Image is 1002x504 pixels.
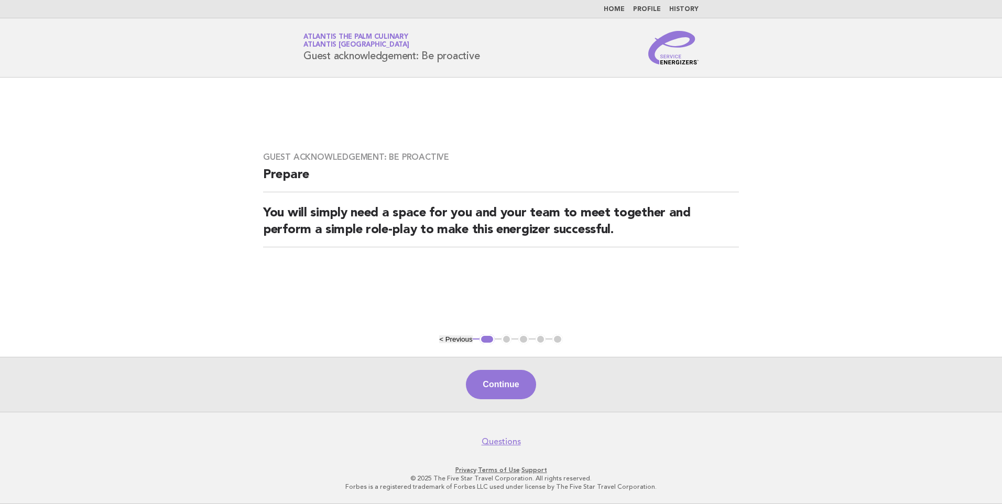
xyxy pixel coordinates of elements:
h3: Guest acknowledgement: Be proactive [263,152,739,162]
span: Atlantis [GEOGRAPHIC_DATA] [303,42,409,49]
p: Forbes is a registered trademark of Forbes LLC used under license by The Five Star Travel Corpora... [180,483,822,491]
p: · · [180,466,822,474]
h1: Guest acknowledgement: Be proactive [303,34,480,61]
button: < Previous [439,335,472,343]
a: Questions [482,436,521,447]
a: Atlantis The Palm CulinaryAtlantis [GEOGRAPHIC_DATA] [303,34,409,48]
a: Home [604,6,625,13]
h2: You will simply need a space for you and your team to meet together and perform a simple role-pla... [263,205,739,247]
h2: Prepare [263,167,739,192]
a: Privacy [455,466,476,474]
a: History [669,6,699,13]
a: Profile [633,6,661,13]
button: Continue [466,370,536,399]
a: Support [521,466,547,474]
p: © 2025 The Five Star Travel Corporation. All rights reserved. [180,474,822,483]
a: Terms of Use [478,466,520,474]
img: Service Energizers [648,31,699,64]
button: 1 [480,334,495,345]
